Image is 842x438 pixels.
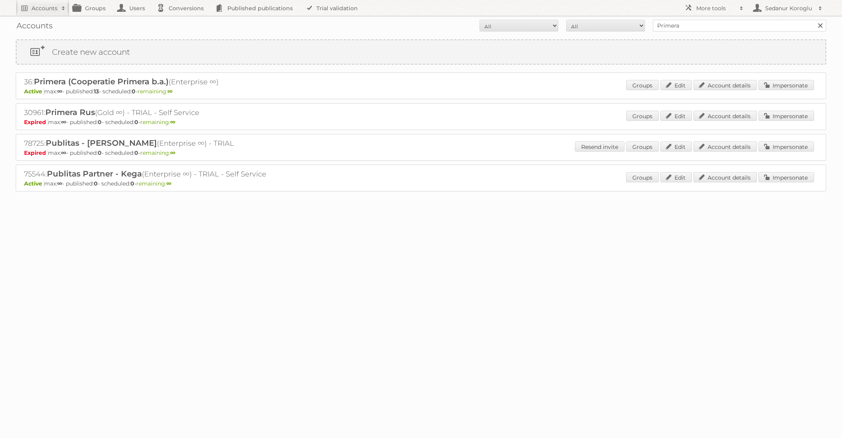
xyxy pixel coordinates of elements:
[24,180,44,187] span: Active
[626,172,659,182] a: Groups
[24,119,48,126] span: Expired
[24,88,44,95] span: Active
[693,141,757,152] a: Account details
[660,141,692,152] a: Edit
[57,180,62,187] strong: ∞
[140,149,175,156] span: remaining:
[17,40,825,64] a: Create new account
[763,4,814,12] h2: Sedanur Koroglu
[626,111,659,121] a: Groups
[693,111,757,121] a: Account details
[61,119,66,126] strong: ∞
[170,149,175,156] strong: ∞
[758,141,814,152] a: Impersonate
[24,149,48,156] span: Expired
[61,149,66,156] strong: ∞
[32,4,58,12] h2: Accounts
[626,141,659,152] a: Groups
[140,119,175,126] span: remaining:
[660,172,692,182] a: Edit
[693,80,757,90] a: Account details
[693,172,757,182] a: Account details
[166,180,171,187] strong: ∞
[24,149,818,156] p: max: - published: - scheduled: -
[24,180,818,187] p: max: - published: - scheduled: -
[170,119,175,126] strong: ∞
[167,88,173,95] strong: ∞
[660,80,692,90] a: Edit
[98,149,102,156] strong: 0
[136,180,171,187] span: remaining:
[46,138,157,148] span: Publitas - [PERSON_NAME]
[24,88,818,95] p: max: - published: - scheduled: -
[57,88,62,95] strong: ∞
[94,88,99,95] strong: 13
[24,108,300,118] h2: 30961: (Gold ∞) - TRIAL - Self Service
[24,119,818,126] p: max: - published: - scheduled: -
[24,77,300,87] h2: 36: (Enterprise ∞)
[660,111,692,121] a: Edit
[626,80,659,90] a: Groups
[758,80,814,90] a: Impersonate
[24,138,300,148] h2: 78725: (Enterprise ∞) - TRIAL
[134,119,138,126] strong: 0
[132,88,136,95] strong: 0
[696,4,736,12] h2: More tools
[758,111,814,121] a: Impersonate
[134,149,138,156] strong: 0
[47,169,142,178] span: Publitas Partner - Kega
[138,88,173,95] span: remaining:
[98,119,102,126] strong: 0
[45,108,95,117] span: Primera Rus
[34,77,169,86] span: Primera (Cooperatie Primera b.a.)
[24,169,300,179] h2: 75544: (Enterprise ∞) - TRIAL - Self Service
[575,141,625,152] a: Resend invite
[130,180,134,187] strong: 0
[758,172,814,182] a: Impersonate
[94,180,98,187] strong: 0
